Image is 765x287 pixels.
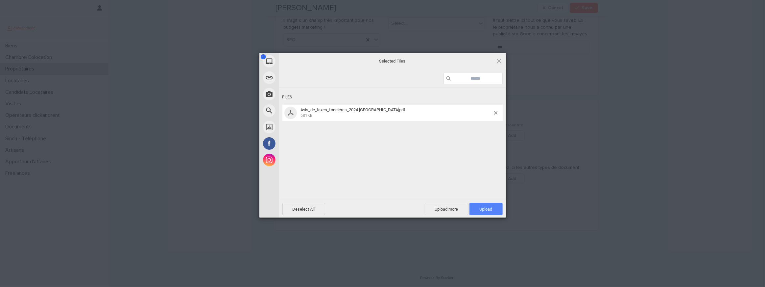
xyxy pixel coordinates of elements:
span: Selected Files [327,58,458,64]
span: Upload [469,203,503,215]
span: Upload [480,207,492,212]
div: Take Photo [259,86,338,102]
div: Facebook [259,135,338,152]
span: Deselect All [282,203,325,215]
span: 681KB [301,113,313,118]
div: Link (URL) [259,69,338,86]
div: Web Search [259,102,338,119]
span: Upload more [425,203,468,215]
span: Click here or hit ESC to close picker [495,57,503,65]
span: Avis_de_taxes_foncieres_2024 Lille.pdf [299,107,494,118]
div: Unsplash [259,119,338,135]
div: Files [282,91,503,103]
div: Instagram [259,152,338,168]
span: 1 [261,54,266,59]
span: Avis_de_taxes_foncieres_2024 [GEOGRAPHIC_DATA]pdf [301,107,406,112]
div: My Device [259,53,338,69]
